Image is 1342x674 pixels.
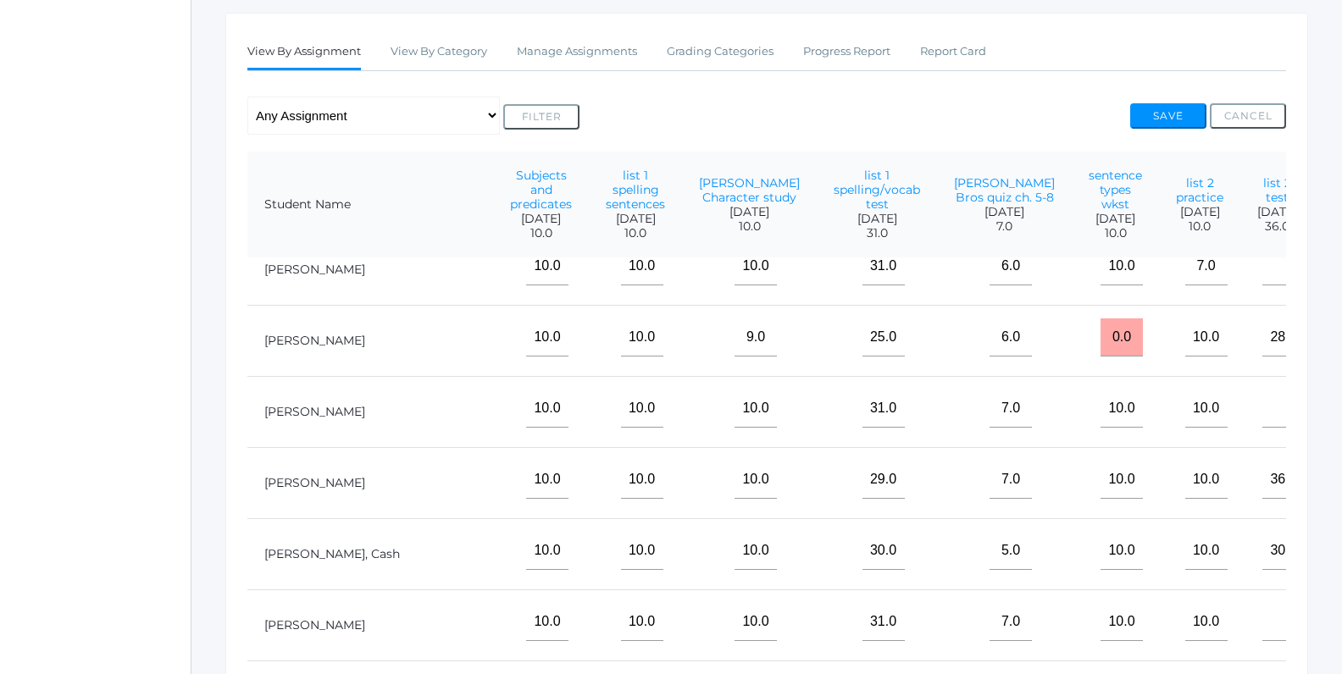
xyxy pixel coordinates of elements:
[667,35,774,69] a: Grading Categories
[510,168,572,212] a: Subjects and predicates
[1176,219,1223,234] span: 10.0
[954,175,1055,205] a: [PERSON_NAME] Bros quiz ch. 5-8
[606,226,665,240] span: 10.0
[920,35,986,69] a: Report Card
[803,35,890,69] a: Progress Report
[954,205,1055,219] span: [DATE]
[264,333,365,348] a: [PERSON_NAME]
[699,175,800,205] a: [PERSON_NAME] Character study
[264,475,365,490] a: [PERSON_NAME]
[264,404,365,419] a: [PERSON_NAME]
[1257,205,1297,219] span: [DATE]
[1176,175,1223,205] a: list 2 practice
[503,104,579,130] button: Filter
[834,212,920,226] span: [DATE]
[1263,175,1291,205] a: list 2 test
[391,35,487,69] a: View By Category
[1210,103,1286,129] button: Cancel
[606,212,665,226] span: [DATE]
[264,617,365,633] a: [PERSON_NAME]
[954,219,1055,234] span: 7.0
[1089,226,1142,240] span: 10.0
[247,152,490,258] th: Student Name
[699,205,800,219] span: [DATE]
[834,226,920,240] span: 31.0
[606,168,665,212] a: list 1 spelling sentences
[699,219,800,234] span: 10.0
[1257,219,1297,234] span: 36.0
[517,35,637,69] a: Manage Assignments
[247,35,361,71] a: View By Assignment
[1176,205,1223,219] span: [DATE]
[1089,168,1142,212] a: sentence types wkst
[264,546,400,561] a: [PERSON_NAME], Cash
[1130,103,1206,129] button: Save
[1089,212,1142,226] span: [DATE]
[510,226,572,240] span: 10.0
[264,262,365,277] a: [PERSON_NAME]
[510,212,572,226] span: [DATE]
[834,168,920,212] a: list 1 spelling/vocab test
